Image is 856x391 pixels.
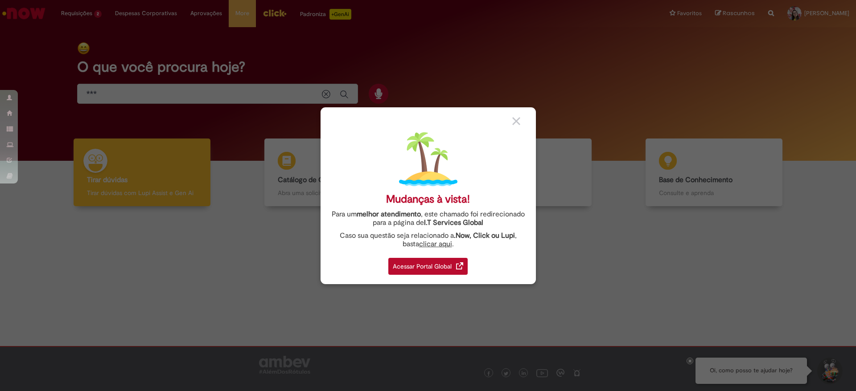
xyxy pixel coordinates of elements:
[399,130,457,188] img: island.png
[388,253,468,275] a: Acessar Portal Global
[357,210,421,219] strong: melhor atendimento
[419,235,452,248] a: clicar aqui
[454,231,515,240] strong: .Now, Click ou Lupi
[327,232,529,248] div: Caso sua questão seja relacionado a , basta .
[388,258,468,275] div: Acessar Portal Global
[456,262,463,269] img: redirect_link.png
[386,193,470,206] div: Mudanças à vista!
[512,117,520,125] img: close_button_grey.png
[424,213,483,227] a: I.T Services Global
[327,210,529,227] div: Para um , este chamado foi redirecionado para a página de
